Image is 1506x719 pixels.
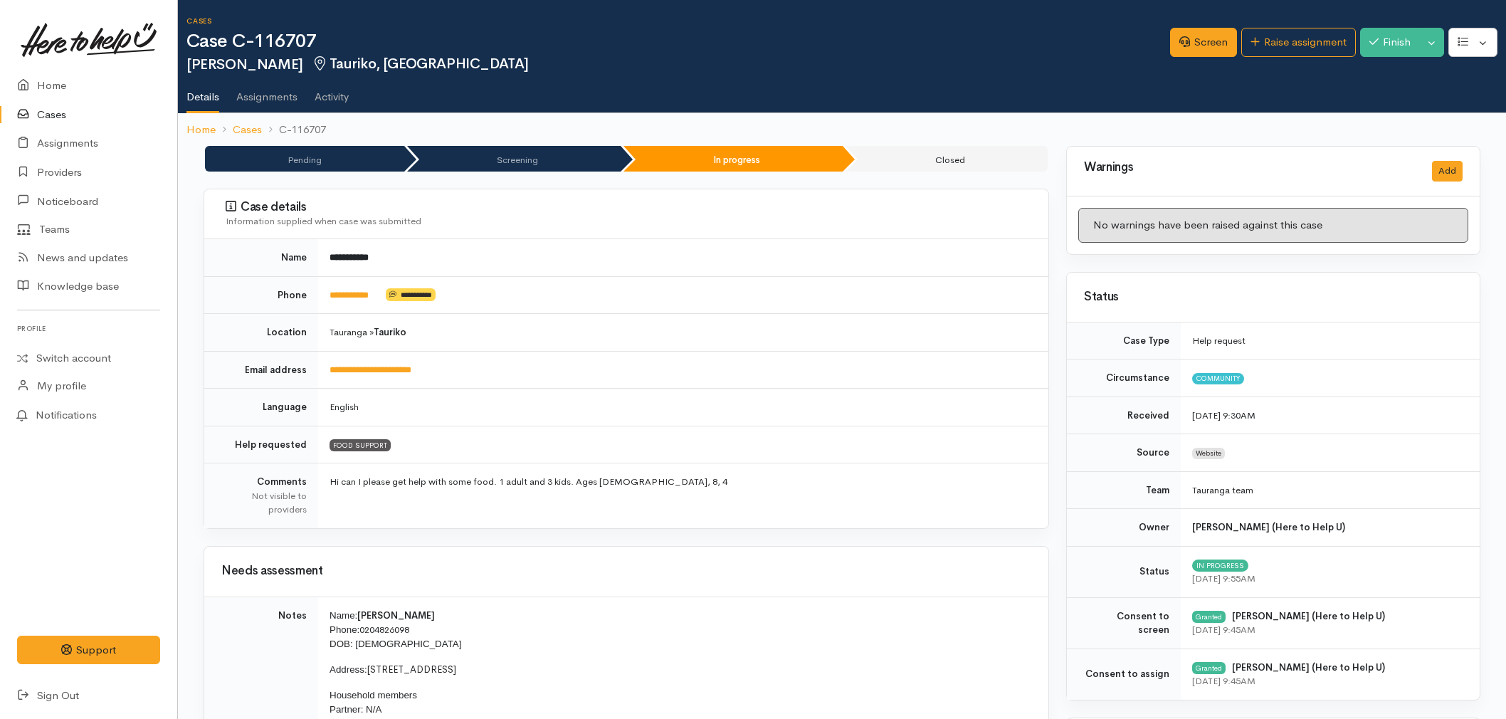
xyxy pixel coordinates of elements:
td: Source [1067,434,1181,472]
a: 0204826098 [359,624,409,636]
span: Address: [330,664,367,675]
b: [PERSON_NAME] (Here to Help U) [1192,521,1345,533]
span: [PERSON_NAME] [357,609,435,621]
td: English [318,389,1048,426]
td: Help requested [204,426,318,463]
td: Consent to assign [1067,649,1181,700]
td: Team [1067,471,1181,509]
li: Screening [407,146,621,172]
td: Hi can I please get help with some food. 1 adult and 3 kids. Ages [DEMOGRAPHIC_DATA], 8, 4 [318,463,1048,528]
div: [DATE] 9:55AM [1192,572,1463,586]
span: Phone: [330,624,359,635]
div: Not visible to providers [221,489,307,517]
button: Finish [1360,28,1420,57]
div: Granted [1192,662,1226,673]
span: DOB: [DEMOGRAPHIC_DATA] [330,639,461,649]
div: [DATE] 9:45AM [1192,674,1463,688]
div: Granted [1192,611,1226,622]
h2: [PERSON_NAME] [186,56,1170,73]
div: [DATE] 9:45AM [1192,623,1463,637]
h3: Needs assessment [221,565,1031,578]
a: Home [186,122,216,138]
td: Consent to screen [1067,597,1181,649]
td: Case Type [1067,322,1181,359]
td: Email address [204,351,318,389]
span: In progress [1192,560,1248,571]
a: Assignments [236,72,297,112]
a: Activity [315,72,349,112]
div: No warnings have been raised against this case [1078,208,1468,243]
span: Tauranga team [1192,484,1253,496]
a: Details [186,72,219,113]
li: Pending [205,146,404,172]
h3: Case details [226,200,1031,214]
h1: Case C-116707 [186,31,1170,52]
span: Community [1192,373,1244,384]
li: In progress [623,146,843,172]
h3: Status [1084,290,1463,304]
div: Information supplied when case was submitted [226,214,1031,229]
a: Cases [233,122,262,138]
b: Tauriko [374,326,406,338]
b: [PERSON_NAME] (Here to Help U) [1232,610,1385,622]
span: FOOD SUPPORT [330,439,391,451]
td: Comments [204,463,318,528]
td: Location [204,314,318,352]
span: Website [1192,448,1225,459]
td: Language [204,389,318,426]
span: Tauranga » [330,326,406,338]
li: C-116707 [262,122,326,138]
span: Tauriko, [GEOGRAPHIC_DATA] [312,55,529,73]
h6: Cases [186,17,1170,25]
span: Name: [330,610,357,621]
button: Add [1432,161,1463,182]
button: Support [17,636,160,665]
td: Received [1067,397,1181,434]
h6: Profile [17,319,160,338]
td: Phone [204,276,318,314]
td: Owner [1067,509,1181,547]
span: [STREET_ADDRESS] [367,663,456,676]
li: Closed [846,146,1048,172]
a: Raise assignment [1241,28,1356,57]
nav: breadcrumb [178,113,1506,147]
h3: Warnings [1084,161,1415,174]
time: [DATE] 9:30AM [1192,409,1255,421]
td: Help request [1181,322,1480,359]
td: Circumstance [1067,359,1181,397]
td: Name [204,239,318,276]
b: [PERSON_NAME] (Here to Help U) [1232,661,1385,673]
a: Screen [1170,28,1237,57]
td: Status [1067,546,1181,597]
